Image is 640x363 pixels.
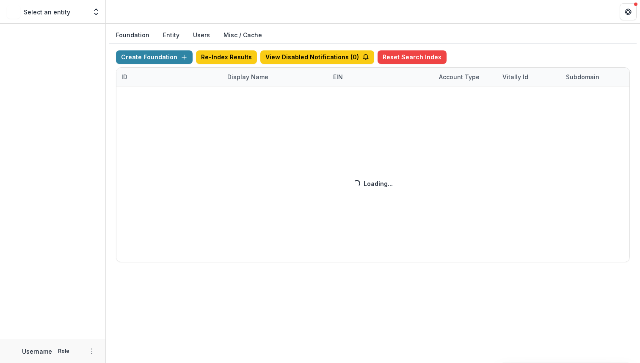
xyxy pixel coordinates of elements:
[22,347,52,356] p: Username
[217,27,269,44] button: Misc / Cache
[24,8,70,17] p: Select an entity
[55,347,72,355] p: Role
[90,3,102,20] button: Open entity switcher
[156,27,186,44] button: Entity
[87,346,97,356] button: More
[186,27,217,44] button: Users
[109,27,156,44] button: Foundation
[620,3,637,20] button: Get Help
